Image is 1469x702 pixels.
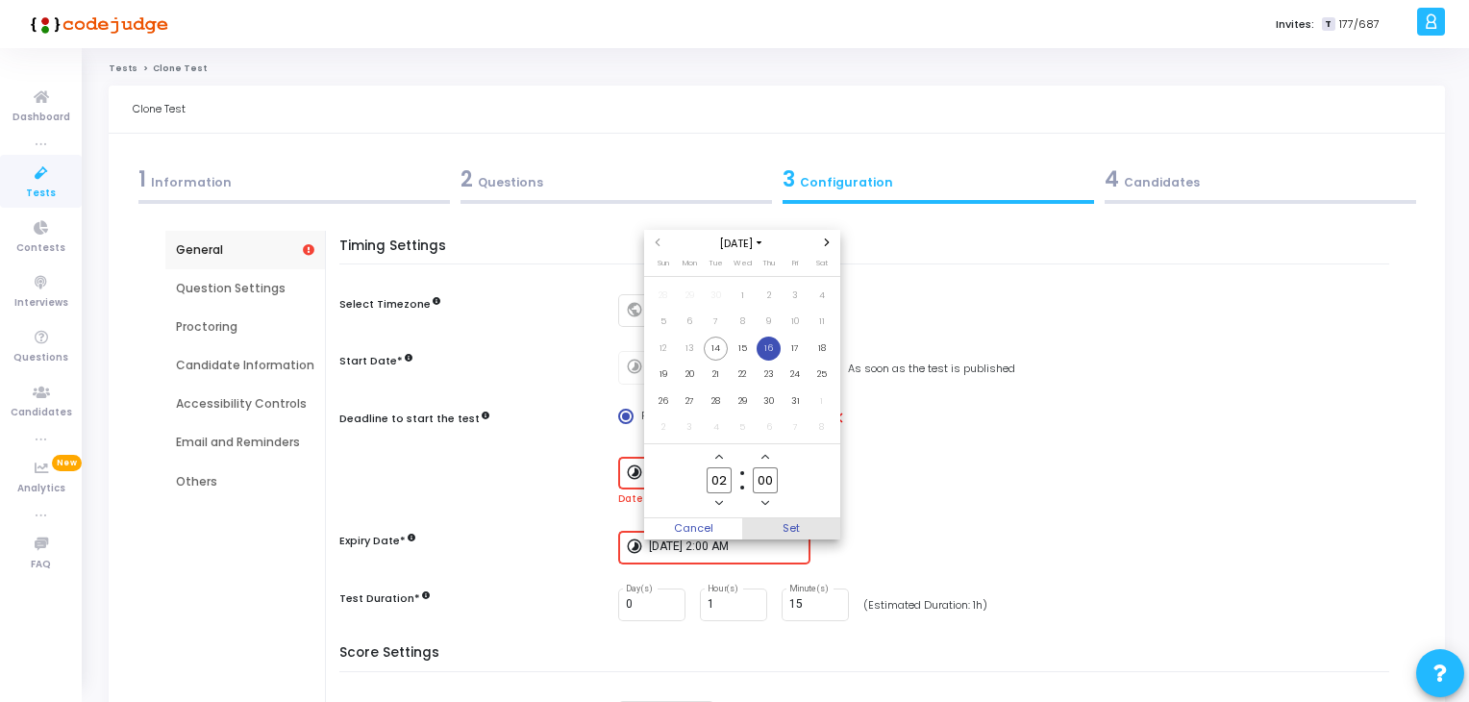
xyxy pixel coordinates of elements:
[784,389,808,414] span: 31
[756,362,783,389] td: October 23, 2025
[650,335,677,362] td: October 12, 2025
[678,310,702,334] span: 6
[704,310,728,334] span: 7
[650,235,666,251] button: Previous month
[782,362,809,389] td: October 24, 2025
[683,258,697,268] span: Mon
[782,282,809,309] td: October 3, 2025
[650,362,677,389] td: October 19, 2025
[703,257,730,276] th: Tuesday
[650,309,677,336] td: October 5, 2025
[809,362,835,389] td: October 25, 2025
[758,495,774,512] button: Minus a minute
[711,449,728,465] button: Add a hour
[713,236,770,252] button: Choose month and year
[676,388,703,414] td: October 27, 2025
[762,258,775,268] span: Thu
[703,362,730,389] td: October 21, 2025
[757,363,781,387] span: 23
[650,257,677,276] th: Sunday
[782,309,809,336] td: October 10, 2025
[650,414,677,441] td: November 2, 2025
[676,282,703,309] td: September 29, 2025
[758,449,774,465] button: Add a minute
[809,282,835,309] td: October 4, 2025
[651,310,675,334] span: 5
[784,415,808,439] span: 7
[809,310,834,334] span: 11
[809,388,835,414] td: November 1, 2025
[678,284,702,308] span: 29
[704,389,728,414] span: 28
[784,363,808,387] span: 24
[782,257,809,276] th: Friday
[676,309,703,336] td: October 6, 2025
[650,282,677,309] td: September 28, 2025
[704,284,728,308] span: 30
[731,415,755,439] span: 5
[713,236,770,252] span: [DATE]
[678,363,702,387] span: 20
[731,284,755,308] span: 1
[734,258,752,268] span: Wed
[729,414,756,441] td: November 5, 2025
[756,309,783,336] td: October 9, 2025
[809,389,834,414] span: 1
[650,388,677,414] td: October 26, 2025
[757,389,781,414] span: 30
[792,258,798,268] span: Fri
[731,310,755,334] span: 8
[809,363,834,387] span: 25
[709,258,723,268] span: Tue
[784,337,808,361] span: 17
[809,414,835,441] td: November 8, 2025
[703,414,730,441] td: November 4, 2025
[757,284,781,308] span: 2
[678,389,702,414] span: 27
[676,257,703,276] th: Monday
[742,518,840,539] button: Set
[729,257,756,276] th: Wednesday
[816,258,828,268] span: Sat
[704,415,728,439] span: 4
[704,337,728,361] span: 14
[784,310,808,334] span: 10
[651,284,675,308] span: 28
[676,362,703,389] td: October 20, 2025
[644,518,742,539] span: Cancel
[756,282,783,309] td: October 2, 2025
[782,388,809,414] td: October 31, 2025
[651,337,675,361] span: 12
[809,335,835,362] td: October 18, 2025
[819,235,835,251] button: Next month
[729,388,756,414] td: October 29, 2025
[809,415,834,439] span: 8
[809,284,834,308] span: 4
[756,414,783,441] td: November 6, 2025
[756,335,783,362] td: October 16, 2025
[784,284,808,308] span: 3
[678,337,702,361] span: 13
[703,309,730,336] td: October 7, 2025
[809,309,835,336] td: October 11, 2025
[757,337,781,361] span: 16
[809,257,835,276] th: Saturday
[658,258,669,268] span: Sun
[651,389,675,414] span: 26
[729,335,756,362] td: October 15, 2025
[676,335,703,362] td: October 13, 2025
[651,415,675,439] span: 2
[704,363,728,387] span: 21
[729,309,756,336] td: October 8, 2025
[678,415,702,439] span: 3
[729,282,756,309] td: October 1, 2025
[731,389,755,414] span: 29
[757,310,781,334] span: 9
[782,414,809,441] td: November 7, 2025
[651,363,675,387] span: 19
[703,388,730,414] td: October 28, 2025
[782,335,809,362] td: October 17, 2025
[756,388,783,414] td: October 30, 2025
[676,414,703,441] td: November 3, 2025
